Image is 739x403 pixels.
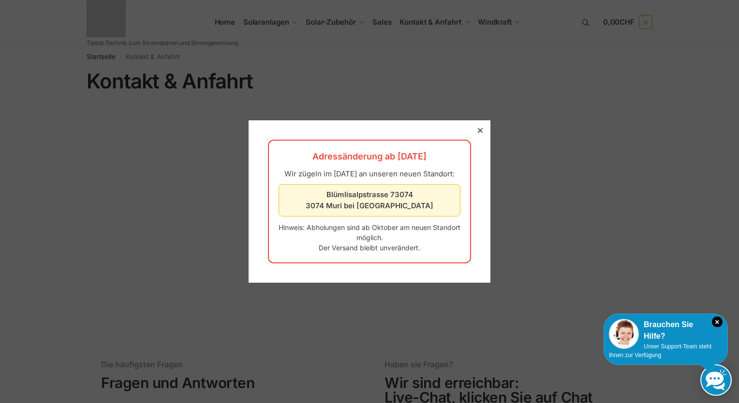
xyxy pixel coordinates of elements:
[279,169,460,180] p: Wir zügeln im [DATE] an unseren neuen Standort:
[609,319,639,349] img: Customer service
[712,317,723,327] i: Schließen
[279,150,460,163] h3: Adressänderung ab [DATE]
[279,222,460,253] p: Hinweis: Abholungen sind ab Oktober am neuen Standort möglich. Der Versand bleibt unverändert.
[609,343,711,359] span: Unser Support-Team steht Ihnen zur Verfügung
[609,319,723,342] div: Brauchen Sie Hilfe?
[306,190,433,210] strong: Blümlisalpstrasse 73074 3074 Muri bei [GEOGRAPHIC_DATA]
